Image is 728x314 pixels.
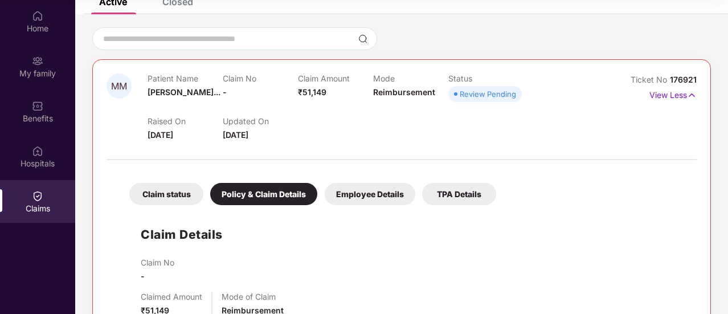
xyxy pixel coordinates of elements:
div: Policy & Claim Details [210,183,317,205]
div: Claim status [129,183,203,205]
div: Review Pending [460,88,516,100]
p: Mode [373,74,448,83]
p: Patient Name [148,74,223,83]
span: [DATE] [148,130,173,140]
span: [PERSON_NAME]... [148,87,220,97]
img: svg+xml;base64,PHN2ZyBpZD0iQmVuZWZpdHMiIHhtbG5zPSJodHRwOi8vd3d3LnczLm9yZy8yMDAwL3N2ZyIgd2lkdGg9Ij... [32,100,43,112]
span: [DATE] [223,130,248,140]
p: Claim No [141,258,174,267]
img: svg+xml;base64,PHN2ZyB4bWxucz0iaHR0cDovL3d3dy53My5vcmcvMjAwMC9zdmciIHdpZHRoPSIxNyIgaGVpZ2h0PSIxNy... [687,89,697,101]
img: svg+xml;base64,PHN2ZyBpZD0iU2VhcmNoLTMyeDMyIiB4bWxucz0iaHR0cDovL3d3dy53My5vcmcvMjAwMC9zdmciIHdpZH... [358,34,367,43]
span: MM [111,81,127,91]
img: svg+xml;base64,PHN2ZyBpZD0iSG9tZSIgeG1sbnM9Imh0dHA6Ly93d3cudzMub3JnLzIwMDAvc3ZnIiB3aWR0aD0iMjAiIG... [32,10,43,22]
h1: Claim Details [141,225,223,244]
img: svg+xml;base64,PHN2ZyB3aWR0aD0iMjAiIGhlaWdodD0iMjAiIHZpZXdCb3g9IjAgMCAyMCAyMCIgZmlsbD0ibm9uZSIgeG... [32,55,43,67]
span: Ticket No [631,75,670,84]
span: - [223,87,227,97]
span: - [141,271,145,281]
p: Claimed Amount [141,292,202,301]
div: Employee Details [325,183,415,205]
p: Raised On [148,116,223,126]
img: svg+xml;base64,PHN2ZyBpZD0iQ2xhaW0iIHhtbG5zPSJodHRwOi8vd3d3LnczLm9yZy8yMDAwL3N2ZyIgd2lkdGg9IjIwIi... [32,190,43,202]
span: ₹51,149 [298,87,326,97]
span: 176921 [670,75,697,84]
p: Updated On [223,116,298,126]
p: Mode of Claim [222,292,284,301]
div: TPA Details [422,183,496,205]
p: Status [448,74,523,83]
span: Reimbursement [373,87,435,97]
p: Claim Amount [298,74,373,83]
img: svg+xml;base64,PHN2ZyBpZD0iSG9zcGl0YWxzIiB4bWxucz0iaHR0cDovL3d3dy53My5vcmcvMjAwMC9zdmciIHdpZHRoPS... [32,145,43,157]
p: View Less [649,86,697,101]
p: Claim No [223,74,298,83]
